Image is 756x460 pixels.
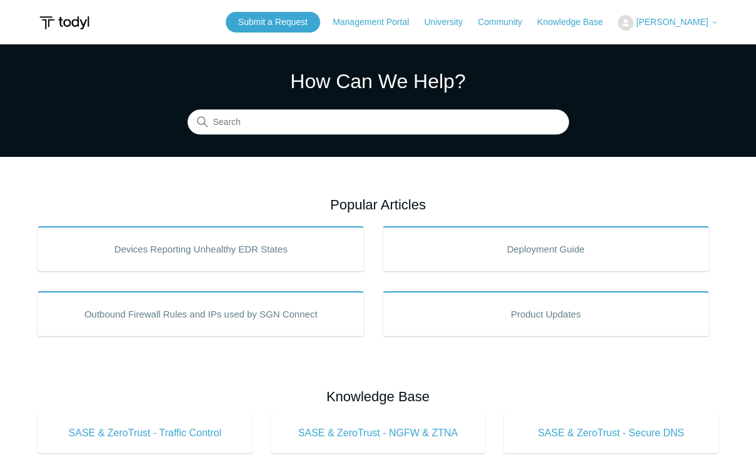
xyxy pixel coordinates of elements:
[478,16,535,29] a: Community
[290,426,466,441] span: SASE & ZeroTrust - NGFW & ZTNA
[188,66,569,96] h1: How Can We Help?
[383,291,709,336] a: Product Updates
[56,426,233,441] span: SASE & ZeroTrust - Traffic Control
[38,194,718,215] h2: Popular Articles
[523,426,700,441] span: SASE & ZeroTrust - Secure DNS
[226,12,320,32] a: Submit a Request
[38,11,91,34] img: Todyl Support Center Help Center home page
[504,413,718,453] a: SASE & ZeroTrust - Secure DNS
[38,291,364,336] a: Outbound Firewall Rules and IPs used by SGN Connect
[38,413,252,453] a: SASE & ZeroTrust - Traffic Control
[38,226,364,271] a: Devices Reporting Unhealthy EDR States
[383,226,709,271] a: Deployment Guide
[38,386,718,407] h2: Knowledge Base
[637,17,708,27] span: [PERSON_NAME]
[424,16,475,29] a: University
[618,15,718,31] button: [PERSON_NAME]
[271,413,485,453] a: SASE & ZeroTrust - NGFW & ZTNA
[188,110,569,135] input: Search
[333,16,421,29] a: Management Portal
[537,16,615,29] a: Knowledge Base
